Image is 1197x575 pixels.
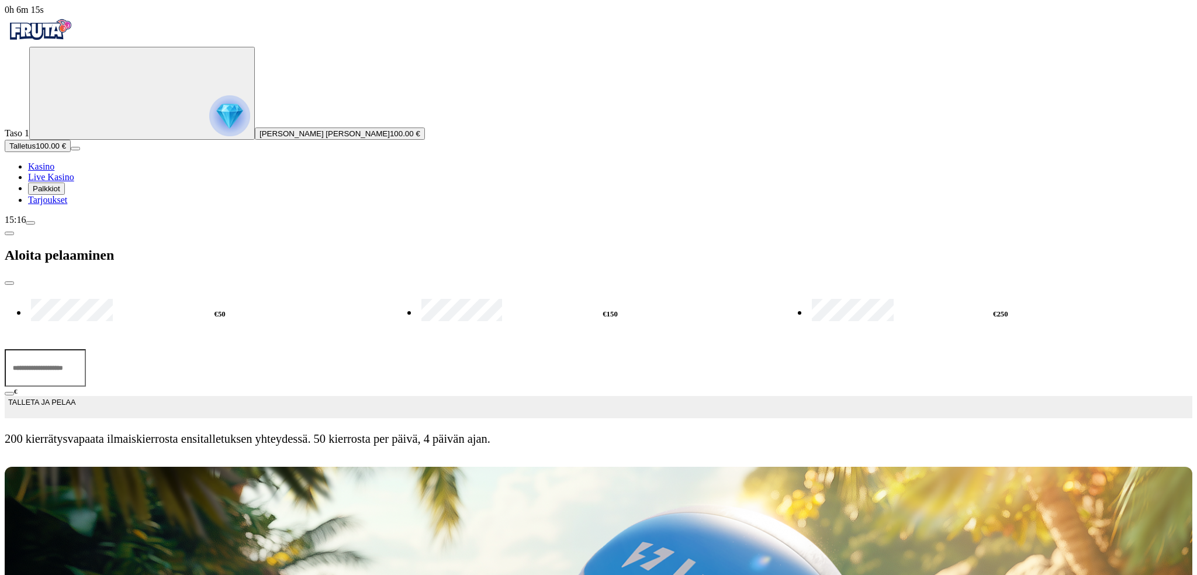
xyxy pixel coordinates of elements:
[390,129,420,138] span: 100.00 €
[28,161,54,171] a: Kasino
[5,215,26,225] span: 15:16
[9,142,36,150] span: Talletus
[5,232,14,235] button: chevron-left icon
[5,5,44,15] span: user session time
[5,161,1192,205] nav: Main menu
[5,392,14,395] button: eye icon
[209,95,250,136] img: reward progress
[418,297,802,331] label: €150
[28,195,67,205] a: Tarjoukset
[260,129,390,138] span: [PERSON_NAME] [PERSON_NAME]
[809,297,1192,331] label: €250
[28,183,65,195] button: Palkkiot
[8,397,75,418] span: TALLETA JA PELAA
[5,432,1192,446] span: 200 kierrätysvapaata ilmaiskierrosta ensitalletuksen yhteydessä. 50 kierrosta per päivä, 4 päivän...
[28,172,74,182] a: Live Kasino
[5,140,71,152] button: Talletusplus icon100.00 €
[5,15,75,44] img: Fruta
[5,247,1192,263] h2: Aloita pelaaminen
[255,128,425,140] button: [PERSON_NAME] [PERSON_NAME]100.00 €
[33,184,60,193] span: Palkkiot
[5,281,14,285] button: close
[5,396,1192,418] button: TALLETA JA PELAA
[26,221,35,225] button: menu
[36,142,66,150] span: 100.00 €
[71,147,80,150] button: menu
[5,15,1192,205] nav: Primary
[5,128,29,138] span: Taso 1
[29,47,255,140] button: reward progress
[5,36,75,46] a: Fruta
[14,388,18,395] span: €
[28,297,411,331] label: €50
